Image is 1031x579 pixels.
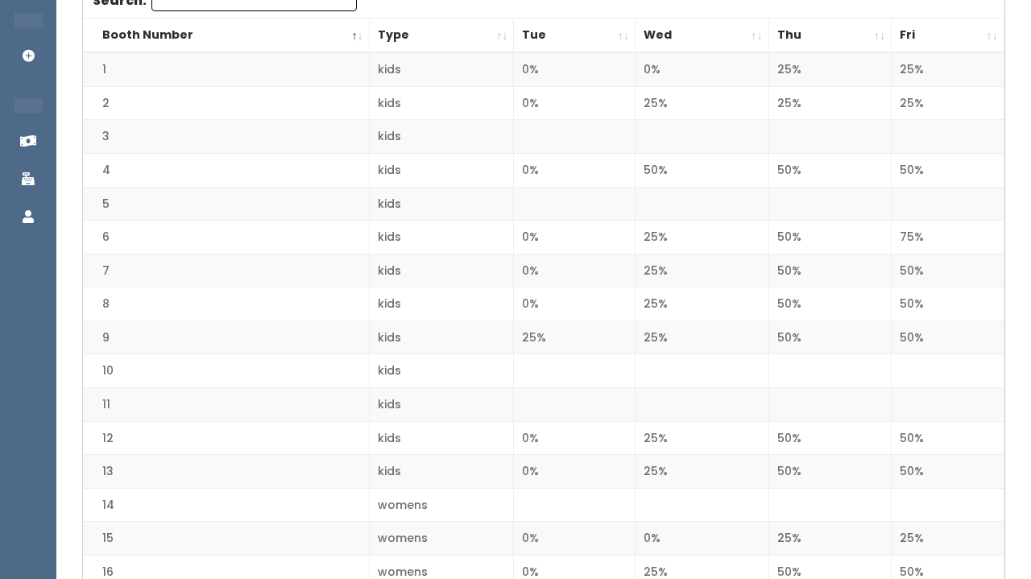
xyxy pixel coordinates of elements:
[768,254,892,287] td: 50%
[514,287,636,321] td: 0%
[514,321,636,354] td: 25%
[369,287,514,321] td: kids
[636,221,769,254] td: 25%
[768,321,892,354] td: 50%
[514,52,636,86] td: 0%
[514,154,636,188] td: 0%
[514,254,636,287] td: 0%
[636,52,769,86] td: 0%
[636,522,769,556] td: 0%
[636,287,769,321] td: 25%
[892,254,1004,287] td: 50%
[83,321,369,354] td: 9
[768,522,892,556] td: 25%
[636,154,769,188] td: 50%
[514,221,636,254] td: 0%
[892,86,1004,120] td: 25%
[83,221,369,254] td: 6
[636,19,769,53] th: Wed: activate to sort column ascending
[369,120,514,154] td: kids
[768,287,892,321] td: 50%
[83,86,369,120] td: 2
[892,221,1004,254] td: 75%
[514,421,636,455] td: 0%
[83,287,369,321] td: 8
[83,254,369,287] td: 7
[892,154,1004,188] td: 50%
[83,388,369,422] td: 11
[636,455,769,489] td: 25%
[514,86,636,120] td: 0%
[768,455,892,489] td: 50%
[83,522,369,556] td: 15
[892,287,1004,321] td: 50%
[83,488,369,522] td: 14
[514,522,636,556] td: 0%
[369,154,514,188] td: kids
[83,455,369,489] td: 13
[892,455,1004,489] td: 50%
[636,421,769,455] td: 25%
[768,19,892,53] th: Thu: activate to sort column ascending
[369,354,514,388] td: kids
[768,86,892,120] td: 25%
[369,421,514,455] td: kids
[83,19,369,53] th: Booth Number: activate to sort column descending
[636,321,769,354] td: 25%
[369,522,514,556] td: womens
[83,421,369,455] td: 12
[83,187,369,221] td: 5
[892,19,1004,53] th: Fri: activate to sort column ascending
[369,388,514,422] td: kids
[768,221,892,254] td: 50%
[768,52,892,86] td: 25%
[369,488,514,522] td: womens
[83,154,369,188] td: 4
[768,154,892,188] td: 50%
[369,52,514,86] td: kids
[636,86,769,120] td: 25%
[369,455,514,489] td: kids
[892,522,1004,556] td: 25%
[514,19,636,53] th: Tue: activate to sort column ascending
[892,421,1004,455] td: 50%
[369,86,514,120] td: kids
[369,187,514,221] td: kids
[636,254,769,287] td: 25%
[892,52,1004,86] td: 25%
[514,455,636,489] td: 0%
[83,120,369,154] td: 3
[768,421,892,455] td: 50%
[369,19,514,53] th: Type: activate to sort column ascending
[369,321,514,354] td: kids
[83,354,369,388] td: 10
[369,254,514,287] td: kids
[369,221,514,254] td: kids
[892,321,1004,354] td: 50%
[83,52,369,86] td: 1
